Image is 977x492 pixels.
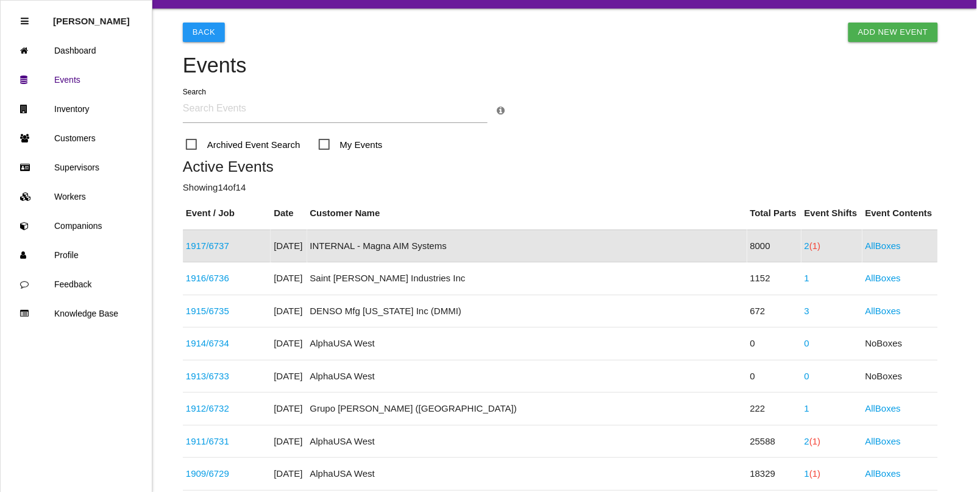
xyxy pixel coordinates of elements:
[307,328,747,360] td: AlphaUSA West
[1,241,152,270] a: Profile
[805,241,821,251] a: 2(1)
[183,197,271,230] th: Event / Job
[186,273,229,283] a: 1916/6736
[1,153,152,182] a: Supervisors
[271,230,307,262] td: [DATE]
[186,370,268,384] div: S1638
[1,94,152,124] a: Inventory
[747,230,801,262] td: 8000
[186,338,229,348] a: 1914/6734
[183,23,225,42] button: Back
[307,458,747,491] td: AlphaUSA West
[271,425,307,458] td: [DATE]
[186,272,268,286] div: 68403783AB
[862,328,938,360] td: No Boxes
[186,241,229,251] a: 1917/6737
[186,304,268,318] div: WS ECM Hose Clamp
[747,328,801,360] td: 0
[271,393,307,426] td: [DATE]
[865,241,901,251] a: AllBoxes
[307,197,747,230] th: Customer Name
[805,371,809,381] a: 0
[801,197,862,230] th: Event Shifts
[809,468,820,479] span: (1)
[307,360,747,393] td: AlphaUSA West
[1,182,152,211] a: Workers
[865,468,901,479] a: AllBoxes
[865,436,901,446] a: AllBoxes
[862,360,938,393] td: No Boxes
[183,181,938,195] p: Showing 14 of 14
[21,7,29,36] div: Close
[183,54,938,77] h4: Events
[747,458,801,491] td: 18329
[865,273,901,283] a: AllBoxes
[53,7,130,26] p: Rosie Blandino
[186,371,229,381] a: 1913/6733
[809,241,820,251] span: (1)
[186,467,268,481] div: S2066-00
[1,299,152,328] a: Knowledge Base
[805,306,809,316] a: 3
[271,197,307,230] th: Date
[271,328,307,360] td: [DATE]
[307,230,747,262] td: INTERNAL - Magna AIM Systems
[319,137,383,152] span: My Events
[809,436,820,446] span: (1)
[271,262,307,295] td: [DATE]
[271,458,307,491] td: [DATE]
[307,262,747,295] td: Saint [PERSON_NAME] Industries Inc
[848,23,938,42] a: Add New Event
[1,211,152,241] a: Companions
[747,295,801,328] td: 672
[862,197,938,230] th: Event Contents
[271,295,307,328] td: [DATE]
[186,402,268,416] div: Counsels
[1,270,152,299] a: Feedback
[747,393,801,426] td: 222
[307,425,747,458] td: AlphaUSA West
[747,262,801,295] td: 1152
[186,435,268,449] div: F17630B
[1,36,152,65] a: Dashboard
[186,436,229,446] a: 1911/6731
[865,306,901,316] a: AllBoxes
[805,436,821,446] a: 2(1)
[805,403,809,413] a: 1
[747,360,801,393] td: 0
[1,65,152,94] a: Events
[271,360,307,393] td: [DATE]
[186,306,229,316] a: 1915/6735
[183,158,938,175] h5: Active Events
[747,425,801,458] td: 25588
[183,86,206,97] label: Search
[805,468,821,479] a: 1(1)
[186,403,229,413] a: 1912/6732
[307,295,747,328] td: DENSO Mfg [US_STATE] Inc (DMMI)
[497,105,505,116] a: Search Info
[186,337,268,351] div: S2700-00
[805,273,809,283] a: 1
[183,95,488,123] input: Search Events
[186,468,229,479] a: 1909/6729
[805,338,809,348] a: 0
[307,393,747,426] td: Grupo [PERSON_NAME] ([GEOGRAPHIC_DATA])
[1,124,152,153] a: Customers
[186,239,268,253] div: 2002007; 2002021
[186,137,300,152] span: Archived Event Search
[865,403,901,413] a: AllBoxes
[747,197,801,230] th: Total Parts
